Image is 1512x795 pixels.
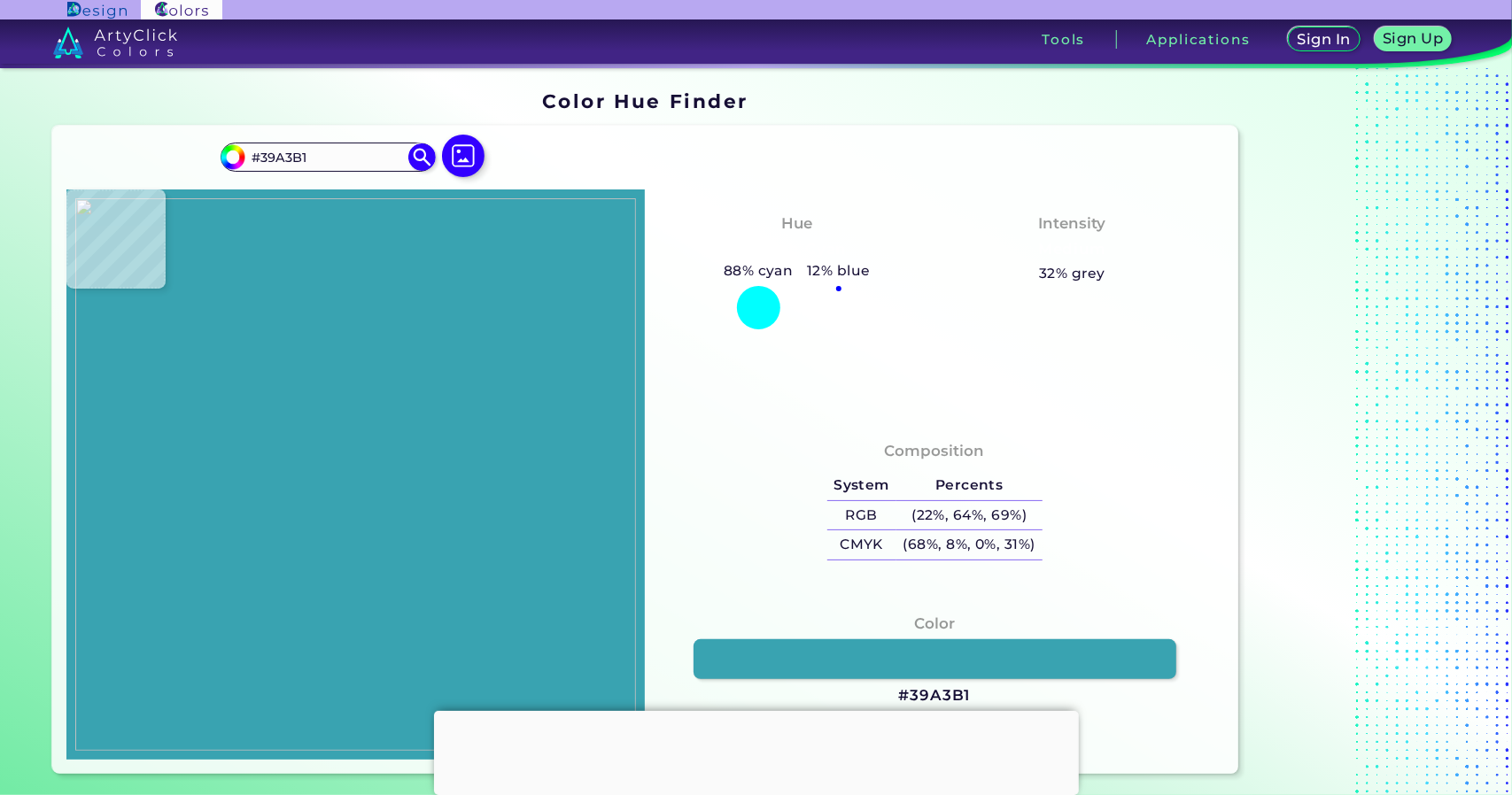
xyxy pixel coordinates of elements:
h5: 32% grey [1039,262,1105,285]
h5: 88% cyan [717,259,800,282]
img: logo_artyclick_colors_white.svg [53,27,178,58]
h3: Medium [1031,239,1114,260]
h5: CMYK [827,530,896,560]
h5: RGB [827,501,896,530]
img: ArtyClick Design logo [67,2,127,19]
h5: 12% blue [800,259,877,282]
h5: (22%, 64%, 69%) [896,501,1043,530]
h5: System [827,471,896,500]
h3: #39A3B1 [899,685,971,706]
a: Sign In [1287,27,1361,52]
iframe: Advertisement [434,711,1079,791]
h4: Color [914,611,955,637]
h4: Composition [885,438,985,464]
a: Sign Up [1374,27,1453,52]
h3: Tools [1042,33,1085,46]
h3: Applications [1147,33,1251,46]
img: icon picture [442,135,485,177]
iframe: Advertisement [1245,84,1467,781]
h5: Percents [896,471,1043,500]
h4: Intensity [1038,211,1105,236]
img: icon search [408,143,435,170]
h5: Sign Up [1383,31,1445,46]
img: 53ead4a1-f9c4-4b19-87ad-a72e0db99b20 [75,198,636,752]
h4: Hue [781,211,812,236]
h5: Sign In [1297,32,1352,47]
input: type color.. [245,145,410,169]
h1: Color Hue Finder [542,88,748,114]
h3: Bluish Cyan [740,239,855,260]
h5: (68%, 8%, 0%, 31%) [896,530,1043,560]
